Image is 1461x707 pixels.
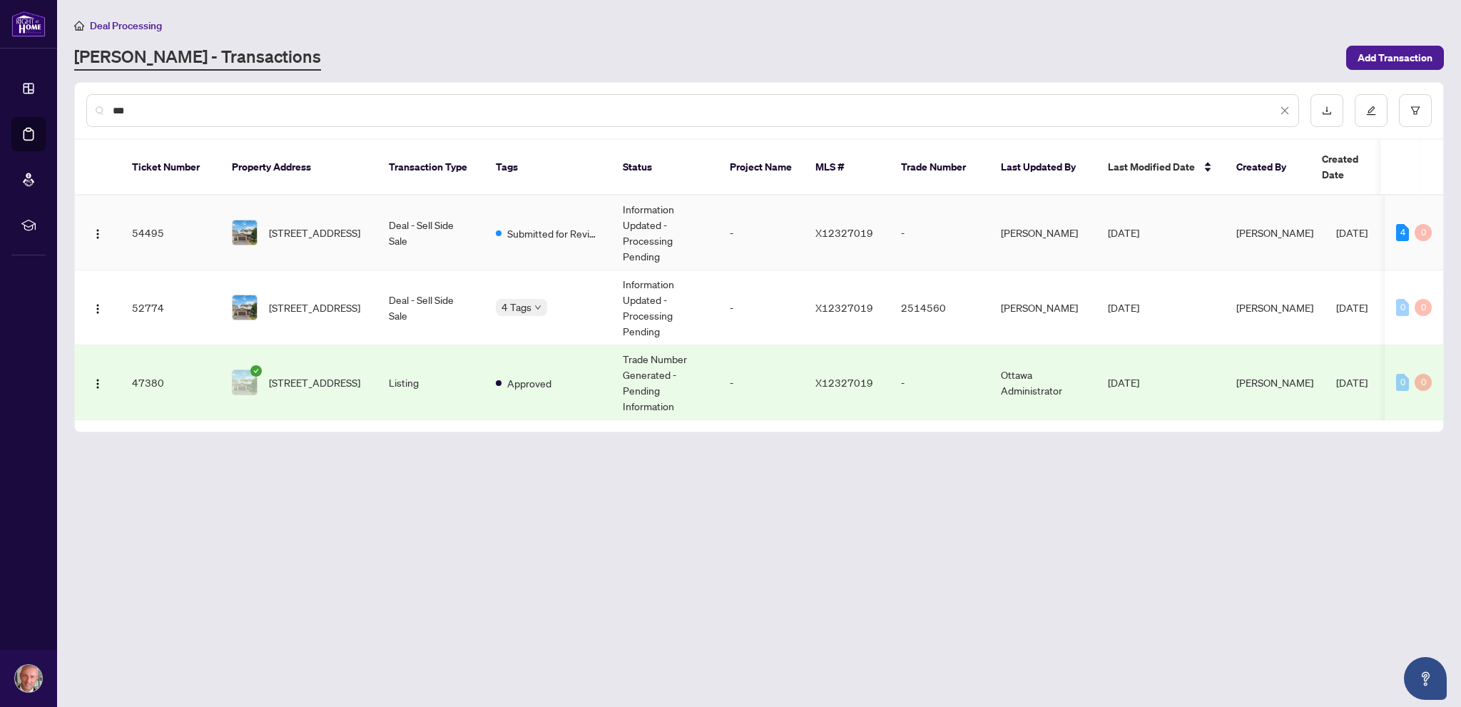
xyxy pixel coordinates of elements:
[233,220,257,245] img: thumbnail-img
[1366,106,1376,116] span: edit
[121,345,220,420] td: 47380
[377,270,484,345] td: Deal - Sell Side Sale
[502,299,531,315] span: 4 Tags
[718,345,804,420] td: -
[269,300,360,315] span: [STREET_ADDRESS]
[611,195,718,270] td: Information Updated - Processing Pending
[377,140,484,195] th: Transaction Type
[1336,226,1368,239] span: [DATE]
[86,371,109,394] button: Logo
[718,140,804,195] th: Project Name
[54,84,128,93] div: Domain Overview
[815,301,873,314] span: X12327019
[1346,46,1444,70] button: Add Transaction
[23,23,34,34] img: logo_orange.svg
[86,296,109,319] button: Logo
[1415,299,1432,316] div: 0
[1310,94,1343,127] button: download
[233,370,257,395] img: thumbnail-img
[23,37,34,49] img: website_grey.svg
[1336,301,1368,314] span: [DATE]
[1322,151,1382,183] span: Created Date
[1396,299,1409,316] div: 0
[1322,106,1332,116] span: download
[1399,94,1432,127] button: filter
[1310,140,1410,195] th: Created Date
[1236,301,1313,314] span: [PERSON_NAME]
[815,376,873,389] span: X12327019
[1108,376,1139,389] span: [DATE]
[507,225,600,241] span: Submitted for Review
[1096,140,1225,195] th: Last Modified Date
[269,225,360,240] span: [STREET_ADDRESS]
[74,45,321,71] a: [PERSON_NAME] - Transactions
[121,270,220,345] td: 52774
[92,228,103,240] img: Logo
[37,37,236,49] div: Domain: [PERSON_NAME][DOMAIN_NAME]
[1410,106,1420,116] span: filter
[250,365,262,377] span: check-circle
[804,140,890,195] th: MLS #
[890,140,989,195] th: Trade Number
[377,345,484,420] td: Listing
[92,378,103,390] img: Logo
[86,221,109,244] button: Logo
[233,295,257,320] img: thumbnail-img
[11,11,46,37] img: logo
[611,345,718,420] td: Trade Number Generated - Pending Information
[718,195,804,270] td: -
[1225,140,1310,195] th: Created By
[1108,226,1139,239] span: [DATE]
[890,345,989,420] td: -
[74,21,84,31] span: home
[1404,657,1447,700] button: Open asap
[1280,106,1290,116] span: close
[1396,374,1409,391] div: 0
[534,304,541,311] span: down
[1236,376,1313,389] span: [PERSON_NAME]
[484,140,611,195] th: Tags
[220,140,377,195] th: Property Address
[158,84,240,93] div: Keywords by Traffic
[121,140,220,195] th: Ticket Number
[611,140,718,195] th: Status
[718,270,804,345] td: -
[989,140,1096,195] th: Last Updated By
[507,375,551,391] span: Approved
[890,270,989,345] td: 2514560
[1236,226,1313,239] span: [PERSON_NAME]
[269,375,360,390] span: [STREET_ADDRESS]
[1396,224,1409,241] div: 4
[121,195,220,270] td: 54495
[1415,374,1432,391] div: 0
[1108,159,1195,175] span: Last Modified Date
[1358,46,1432,69] span: Add Transaction
[815,226,873,239] span: X12327019
[377,195,484,270] td: Deal - Sell Side Sale
[1336,376,1368,389] span: [DATE]
[1108,301,1139,314] span: [DATE]
[40,23,70,34] div: v 4.0.25
[15,665,42,692] img: Profile Icon
[90,19,162,32] span: Deal Processing
[92,303,103,315] img: Logo
[989,345,1096,420] td: Ottawa Administrator
[890,195,989,270] td: -
[1415,224,1432,241] div: 0
[142,83,153,94] img: tab_keywords_by_traffic_grey.svg
[1355,94,1388,127] button: edit
[989,270,1096,345] td: [PERSON_NAME]
[611,270,718,345] td: Information Updated - Processing Pending
[39,83,50,94] img: tab_domain_overview_orange.svg
[989,195,1096,270] td: [PERSON_NAME]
